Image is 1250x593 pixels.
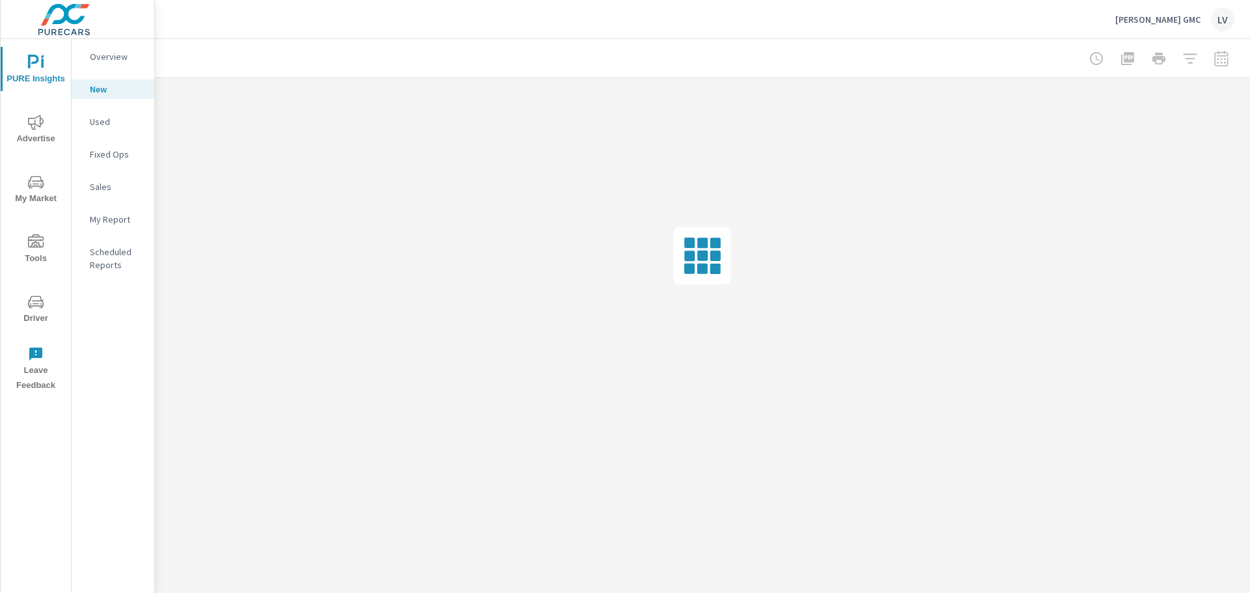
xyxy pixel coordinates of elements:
[72,79,154,99] div: New
[72,112,154,131] div: Used
[90,148,144,161] p: Fixed Ops
[72,145,154,164] div: Fixed Ops
[72,210,154,229] div: My Report
[90,213,144,226] p: My Report
[5,234,67,266] span: Tools
[90,115,144,128] p: Used
[1,39,71,398] div: nav menu
[90,180,144,193] p: Sales
[72,242,154,275] div: Scheduled Reports
[90,83,144,96] p: New
[72,47,154,66] div: Overview
[90,50,144,63] p: Overview
[5,346,67,393] span: Leave Feedback
[90,245,144,271] p: Scheduled Reports
[72,177,154,197] div: Sales
[5,55,67,87] span: PURE Insights
[5,294,67,326] span: Driver
[5,174,67,206] span: My Market
[1115,14,1201,25] p: [PERSON_NAME] GMC
[5,115,67,146] span: Advertise
[1211,8,1234,31] div: LV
